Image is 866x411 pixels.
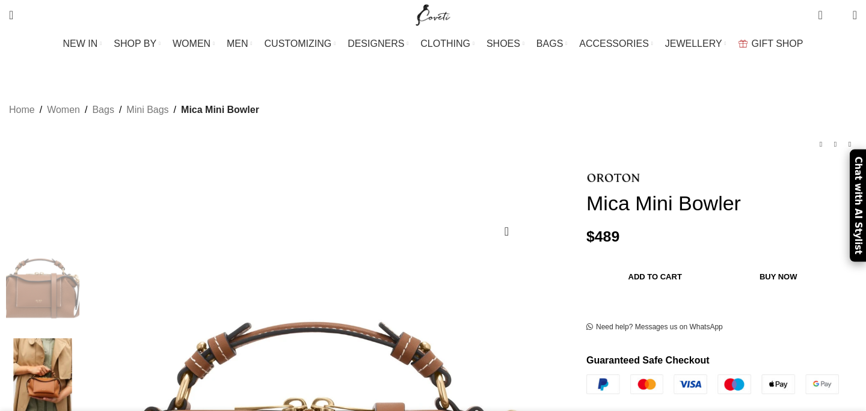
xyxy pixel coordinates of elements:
[487,38,520,49] span: SHOES
[739,32,803,56] a: GIFT SHOP
[586,191,857,216] h1: Mica Mini Bowler
[536,38,563,49] span: BAGS
[413,9,453,19] a: Site logo
[665,38,722,49] span: JEWELLERY
[586,174,640,182] img: Oroton
[586,323,723,332] a: Need help? Messages us on WhatsApp
[592,264,717,289] button: Add to cart
[420,32,474,56] a: CLOTHING
[227,32,252,56] a: MEN
[3,32,863,56] div: Main navigation
[265,32,336,56] a: CUSTOMIZING
[9,102,259,118] nav: Breadcrumb
[834,12,843,21] span: 0
[586,355,710,365] strong: Guaranteed Safe Checkout
[487,32,524,56] a: SHOES
[114,38,156,49] span: SHOP BY
[348,32,408,56] a: DESIGNERS
[586,228,619,245] bdi: 489
[6,245,79,332] img: Oroton
[3,3,19,27] a: Search
[832,3,844,27] div: My Wishlist
[586,374,839,395] img: guaranteed-safe-checkout-bordered.j
[752,38,803,49] span: GIFT SHOP
[265,38,332,49] span: CUSTOMIZING
[227,38,248,49] span: MEN
[536,32,567,56] a: BAGS
[173,32,215,56] a: WOMEN
[819,6,828,15] span: 0
[843,137,857,151] a: Next product
[181,102,259,118] span: Mica Mini Bowler
[814,137,828,151] a: Previous product
[723,264,833,289] button: Buy now
[126,102,168,118] a: Mini Bags
[92,102,114,118] a: Bags
[348,38,404,49] span: DESIGNERS
[173,38,210,49] span: WOMEN
[9,102,35,118] a: Home
[579,38,649,49] span: ACCESSORIES
[812,3,828,27] a: 0
[114,32,161,56] a: SHOP BY
[420,38,470,49] span: CLOTHING
[665,32,726,56] a: JEWELLERY
[63,38,98,49] span: NEW IN
[63,32,102,56] a: NEW IN
[586,228,595,245] span: $
[47,102,80,118] a: Women
[739,40,748,47] img: GiftBag
[579,32,653,56] a: ACCESSORIES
